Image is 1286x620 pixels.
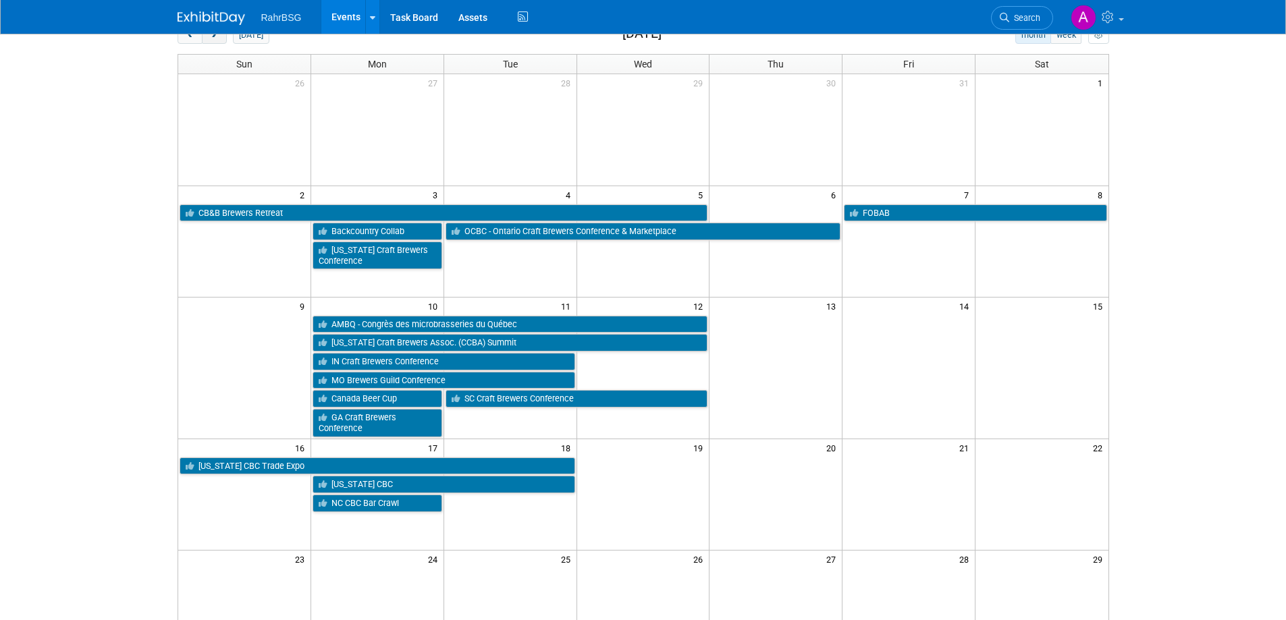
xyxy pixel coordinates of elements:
a: [US_STATE] CBC [313,476,575,493]
a: OCBC - Ontario Craft Brewers Conference & Marketplace [446,223,841,240]
span: RahrBSG [261,12,302,23]
button: next [202,26,227,44]
span: Wed [634,59,652,69]
span: 12 [692,298,709,314]
span: 15 [1092,298,1108,314]
a: IN Craft Brewers Conference [313,353,575,370]
span: 19 [692,439,709,456]
button: [DATE] [233,26,269,44]
span: 27 [825,551,842,567]
span: 21 [958,439,975,456]
span: 31 [958,74,975,91]
span: 24 [427,551,444,567]
span: 18 [560,439,577,456]
a: CB&B Brewers Retreat [180,204,708,222]
a: [US_STATE] CBC Trade Expo [180,457,575,475]
a: SC Craft Brewers Conference [446,390,708,407]
span: 8 [1096,186,1108,203]
a: Search [991,6,1053,30]
span: Thu [768,59,784,69]
span: 26 [692,551,709,567]
i: Personalize Calendar [1094,31,1103,40]
span: 1 [1096,74,1108,91]
span: 6 [830,186,842,203]
span: 5 [697,186,709,203]
img: ExhibitDay [178,11,245,25]
span: 26 [294,74,311,91]
span: 17 [427,439,444,456]
a: MO Brewers Guild Conference [313,372,575,389]
span: 10 [427,298,444,314]
span: Search [1009,13,1040,23]
button: month [1015,26,1051,44]
a: Backcountry Collab [313,223,442,240]
span: 9 [298,298,311,314]
span: 7 [963,186,975,203]
a: Canada Beer Cup [313,390,442,407]
span: 28 [560,74,577,91]
span: 25 [560,551,577,567]
span: 29 [692,74,709,91]
button: prev [178,26,203,44]
button: week [1050,26,1081,44]
span: 23 [294,551,311,567]
span: 4 [564,186,577,203]
span: 20 [825,439,842,456]
span: 2 [298,186,311,203]
a: NC CBC Bar Crawl [313,495,442,512]
span: Mon [368,59,387,69]
h2: [DATE] [622,26,662,41]
span: Tue [503,59,518,69]
a: GA Craft Brewers Conference [313,409,442,436]
span: 3 [431,186,444,203]
span: Sat [1035,59,1049,69]
span: 14 [958,298,975,314]
span: 28 [958,551,975,567]
span: 13 [825,298,842,314]
span: 27 [427,74,444,91]
img: Anna-Lisa Brewer [1071,5,1096,30]
span: 16 [294,439,311,456]
span: 29 [1092,551,1108,567]
span: 22 [1092,439,1108,456]
span: Sun [236,59,252,69]
button: myCustomButton [1088,26,1108,44]
span: Fri [903,59,914,69]
a: [US_STATE] Craft Brewers Assoc. (CCBA) Summit [313,334,708,351]
span: 11 [560,298,577,314]
a: FOBAB [844,204,1106,222]
span: 30 [825,74,842,91]
a: AMBQ - Congrès des microbrasseries du Québec [313,316,708,333]
a: [US_STATE] Craft Brewers Conference [313,242,442,269]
